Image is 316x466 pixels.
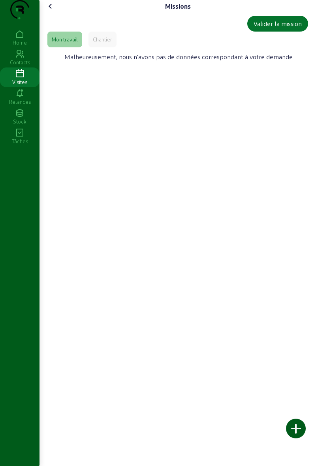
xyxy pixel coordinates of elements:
button: Valider la mission [247,16,308,32]
div: Chantier [93,36,112,43]
span: Malheureusement, nous n'avons pas de données correspondant à votre demande [64,52,293,62]
div: Valider la mission [254,19,302,28]
div: Missions [165,2,191,11]
div: Mon travail [52,36,78,43]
